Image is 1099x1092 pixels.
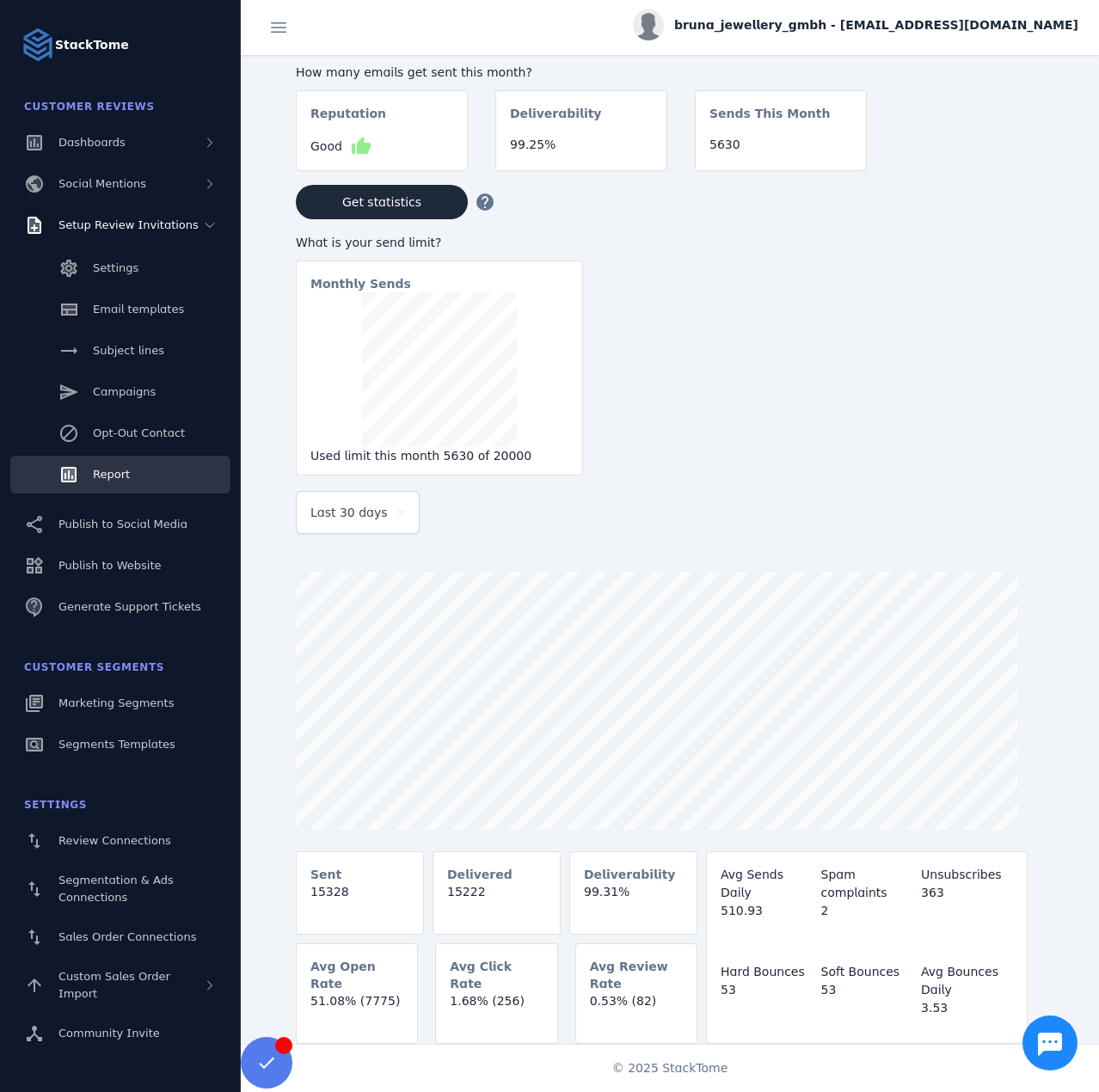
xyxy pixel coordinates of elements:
[10,373,230,411] a: Campaigns
[584,866,676,883] mat-card-subtitle: Deliverability
[10,822,230,860] a: Review Connections
[821,866,913,902] div: Spam complaints
[10,547,230,585] a: Publish to Website
[58,1027,160,1040] span: Community Invite
[674,16,1078,34] span: bruna_jewellery_gmbh - [EMAIL_ADDRESS][DOMAIN_NAME]
[310,866,341,883] mat-card-subtitle: Sent
[58,738,175,751] span: Segments Templates
[612,1059,728,1077] span: © 2025 StackTome
[921,884,1013,902] div: 363
[55,36,129,54] strong: StackTome
[921,866,1013,884] div: Unsubscribes
[58,834,171,847] span: Review Connections
[10,918,230,956] a: Sales Order Connections
[310,958,403,992] mat-card-subtitle: Avg Open Rate
[58,559,161,572] span: Publish to Website
[10,456,230,494] a: Report
[10,414,230,452] a: Opt-Out Contact
[10,249,230,287] a: Settings
[633,9,1078,40] button: bruna_jewellery_gmbh - [EMAIL_ADDRESS][DOMAIN_NAME]
[721,902,813,920] div: 510.93
[821,902,913,920] div: 2
[10,332,230,370] a: Subject lines
[58,136,126,149] span: Dashboards
[696,136,866,168] mat-card-content: 5630
[721,963,813,981] div: Hard Bounces
[58,874,174,904] span: Segmentation & Ads Connections
[58,600,201,613] span: Generate Support Tickets
[10,863,230,915] a: Segmentation & Ads Connections
[24,799,87,811] span: Settings
[447,866,513,883] mat-card-subtitle: Delivered
[576,992,697,1024] mat-card-content: 0.53% (82)
[24,661,164,673] span: Customer Segments
[58,518,187,531] span: Publish to Social Media
[93,303,184,316] span: Email templates
[10,291,230,328] a: Email templates
[93,385,156,398] span: Campaigns
[510,105,602,136] mat-card-subtitle: Deliverability
[10,1015,230,1052] a: Community Invite
[58,218,199,231] span: Setup Review Invitations
[21,28,55,62] img: Logo image
[570,883,697,915] mat-card-content: 99.31%
[709,105,830,136] mat-card-subtitle: Sends This Month
[58,177,146,190] span: Social Mentions
[10,684,230,722] a: Marketing Segments
[58,930,196,943] span: Sales Order Connections
[93,468,130,481] span: Report
[921,999,1013,1017] div: 3.53
[93,426,185,439] span: Opt-Out Contact
[10,588,230,626] a: Generate Support Tickets
[296,185,468,219] button: Get statistics
[296,64,867,82] div: How many emails get sent this month?
[58,970,170,1000] span: Custom Sales Order Import
[310,138,342,156] span: Good
[296,234,583,252] div: What is your send limit?
[10,506,230,543] a: Publish to Social Media
[310,447,568,465] div: Used limit this month 5630 of 20000
[510,136,653,154] div: 99.25%
[58,696,174,709] span: Marketing Segments
[821,963,913,981] div: Soft Bounces
[10,726,230,764] a: Segments Templates
[590,958,683,992] mat-card-subtitle: Avg Review Rate
[921,963,1013,999] div: Avg Bounces Daily
[93,261,138,274] span: Settings
[433,883,560,915] mat-card-content: 15222
[310,502,388,523] span: Last 30 days
[721,866,813,902] div: Avg Sends Daily
[721,981,813,999] div: 53
[297,992,417,1024] mat-card-content: 51.08% (7775)
[310,275,411,292] mat-card-subtitle: Monthly Sends
[297,883,423,915] mat-card-content: 15328
[93,344,164,357] span: Subject lines
[436,992,556,1024] mat-card-content: 1.68% (256)
[310,105,386,136] mat-card-subtitle: Reputation
[342,196,421,208] span: Get statistics
[821,981,913,999] div: 53
[633,9,664,40] img: profile.jpg
[450,958,543,992] mat-card-subtitle: Avg Click Rate
[351,136,371,156] mat-icon: thumb_up
[24,101,155,113] span: Customer Reviews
